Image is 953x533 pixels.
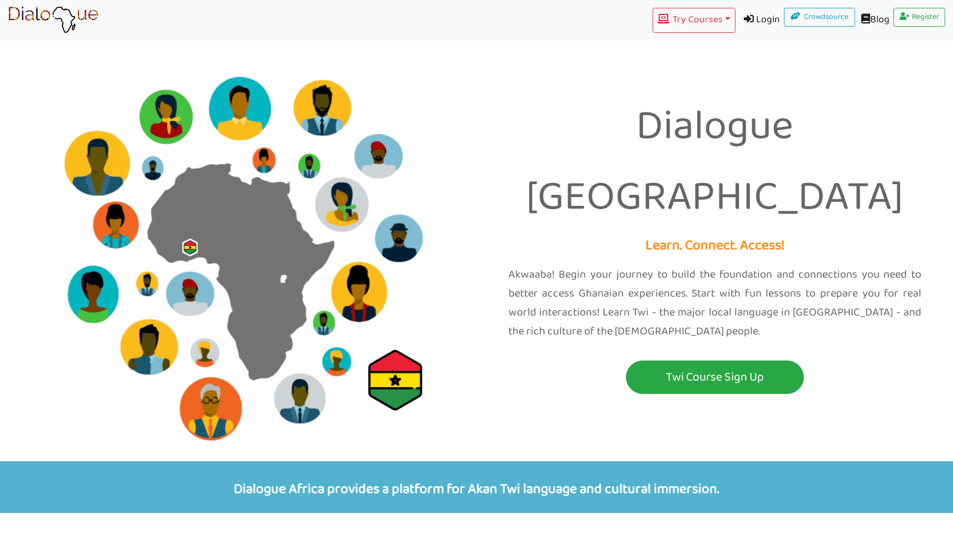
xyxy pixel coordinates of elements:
[735,8,784,33] a: Login
[8,6,98,34] img: learn African language platform app
[855,8,893,33] a: Blog
[8,461,945,513] p: Dialogue Africa provides a platform for Akan Twi language and cultural immersion.
[485,92,945,234] p: Dialogue [GEOGRAPHIC_DATA]
[653,8,735,33] button: Try Courses
[626,361,804,394] button: Twi Course Sign Up
[784,8,855,27] a: Crowdsource
[485,234,945,258] p: Learn. Connect. Access!
[629,367,801,388] p: Twi Course Sign Up
[508,265,922,341] p: Akwaaba! Begin your journey to build the foundation and connections you need to better access Gha...
[893,8,946,27] a: Register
